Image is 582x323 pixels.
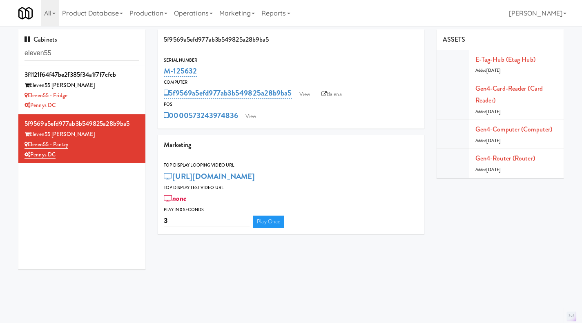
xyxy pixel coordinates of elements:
[25,69,139,81] div: 3f1121f64f47be2f385f34a1f7f7cfcb
[25,151,56,159] a: Pennys DC
[164,100,418,109] div: POS
[486,138,501,144] span: [DATE]
[164,171,255,182] a: [URL][DOMAIN_NAME]
[164,56,418,65] div: Serial Number
[164,184,418,192] div: Top Display Test Video Url
[25,129,139,140] div: Eleven55 [PERSON_NAME]
[475,55,535,64] a: E-tag-hub (Etag Hub)
[18,114,145,163] li: 5f9569a5efd977ab3b549825a28b9ba5Eleven55 [PERSON_NAME] Eleven55 - PantryPennys DC
[25,118,139,130] div: 5f9569a5efd977ab3b549825a28b9ba5
[475,84,543,105] a: Gen4-card-reader (Card Reader)
[475,109,501,115] span: Added
[18,65,145,114] li: 3f1121f64f47be2f385f34a1f7f7cfcbEleven55 [PERSON_NAME] Eleven55 - FridgePennys DC
[486,67,501,74] span: [DATE]
[443,35,466,44] span: ASSETS
[295,88,314,100] a: View
[25,91,67,99] a: Eleven55 - Fridge
[475,67,501,74] span: Added
[18,6,33,20] img: Micromart
[25,46,139,61] input: Search cabinets
[164,140,191,149] span: Marketing
[317,88,346,100] a: Balena
[25,140,68,149] a: Eleven55 - Pantry
[25,80,139,91] div: Eleven55 [PERSON_NAME]
[486,167,501,173] span: [DATE]
[253,216,284,228] a: Play Once
[241,110,260,123] a: View
[164,161,418,169] div: Top Display Looping Video Url
[25,35,57,44] span: Cabinets
[164,65,197,77] a: M-125632
[475,154,535,163] a: Gen4-router (Router)
[164,206,418,214] div: Play in X seconds
[475,167,501,173] span: Added
[164,110,238,121] a: 0000573243974836
[475,125,552,134] a: Gen4-computer (Computer)
[164,193,186,204] a: none
[475,138,501,144] span: Added
[486,109,501,115] span: [DATE]
[164,78,418,87] div: Computer
[164,87,292,99] a: 5f9569a5efd977ab3b549825a28b9ba5
[25,101,56,109] a: Pennys DC
[158,29,424,50] div: 5f9569a5efd977ab3b549825a28b9ba5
